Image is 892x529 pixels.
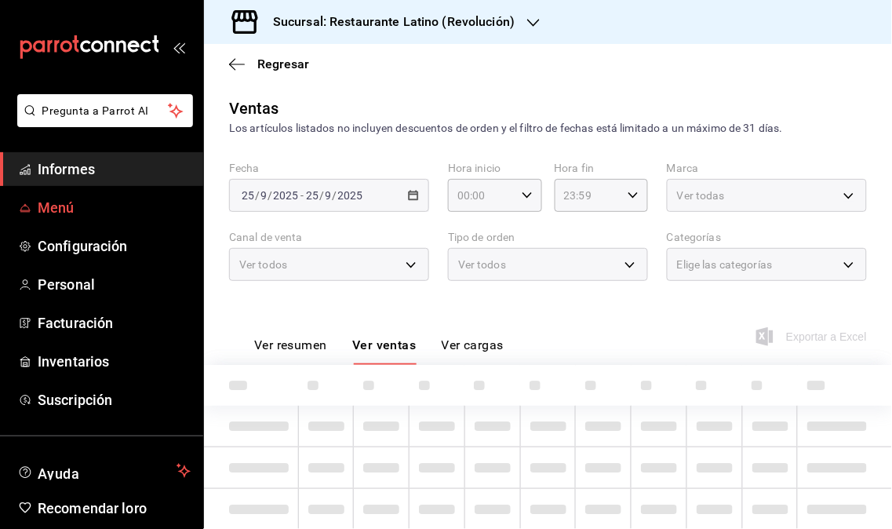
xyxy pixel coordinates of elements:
font: Recomendar loro [38,500,147,516]
font: Ver todos [458,258,506,271]
font: Ver todas [677,189,725,202]
input: ---- [337,189,364,202]
font: Hora fin [555,162,595,175]
font: Ver cargas [442,338,504,353]
font: Hora inicio [448,162,501,175]
button: Regresar [229,57,309,71]
font: Ver ventas [352,338,417,353]
font: Informes [38,161,95,177]
font: Ver todos [239,258,287,271]
font: Tipo de orden [448,232,515,244]
input: -- [325,189,333,202]
font: Facturación [38,315,113,331]
font: Configuración [38,238,128,254]
span: - [300,189,304,202]
button: abrir_cajón_menú [173,41,185,53]
div: pestañas de navegación [254,337,504,365]
font: Los artículos listados no incluyen descuentos de orden y el filtro de fechas está limitado a un m... [229,122,783,134]
input: -- [241,189,255,202]
font: Canal de venta [229,232,303,244]
font: Inventarios [38,353,109,370]
font: Ayuda [38,465,80,482]
font: Menú [38,199,75,216]
font: Elige las categorías [677,258,773,271]
font: Ver resumen [254,338,327,353]
font: Fecha [229,162,260,175]
font: Sucursal: Restaurante Latino (Revolución) [273,14,515,29]
span: / [333,189,337,202]
font: Marca [667,162,699,175]
button: Pregunta a Parrot AI [17,94,193,127]
font: Ventas [229,99,279,118]
input: -- [260,189,268,202]
font: Personal [38,276,95,293]
span: / [319,189,324,202]
span: / [255,189,260,202]
font: Categorías [667,232,721,244]
span: / [268,189,272,202]
input: ---- [272,189,299,202]
input: -- [305,189,319,202]
font: Pregunta a Parrot AI [42,104,149,117]
a: Pregunta a Parrot AI [11,114,193,130]
font: Regresar [257,57,309,71]
font: Suscripción [38,392,112,408]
